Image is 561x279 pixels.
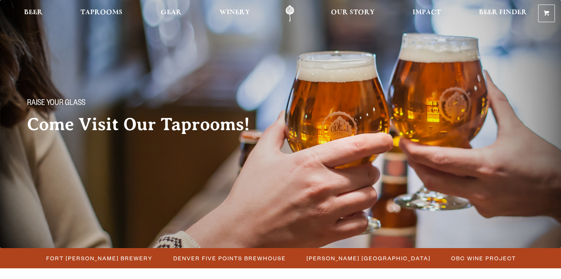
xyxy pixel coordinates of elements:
[42,253,156,264] a: Fort [PERSON_NAME] Brewery
[276,5,304,22] a: Odell Home
[214,5,255,22] a: Winery
[302,253,434,264] a: [PERSON_NAME] [GEOGRAPHIC_DATA]
[479,10,527,16] span: Beer Finder
[169,253,290,264] a: Denver Five Points Brewhouse
[413,10,441,16] span: Impact
[24,10,43,16] span: Beer
[447,253,520,264] a: OBC Wine Project
[46,253,153,264] span: Fort [PERSON_NAME] Brewery
[81,10,123,16] span: Taprooms
[326,5,380,22] a: Our Story
[19,5,48,22] a: Beer
[161,10,182,16] span: Gear
[474,5,532,22] a: Beer Finder
[173,253,286,264] span: Denver Five Points Brewhouse
[408,5,446,22] a: Impact
[156,5,187,22] a: Gear
[219,10,250,16] span: Winery
[76,5,127,22] a: Taprooms
[331,10,375,16] span: Our Story
[27,99,85,109] span: Raise your glass
[451,253,516,264] span: OBC Wine Project
[27,115,265,134] h2: Come Visit Our Taprooms!
[306,253,430,264] span: [PERSON_NAME] [GEOGRAPHIC_DATA]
